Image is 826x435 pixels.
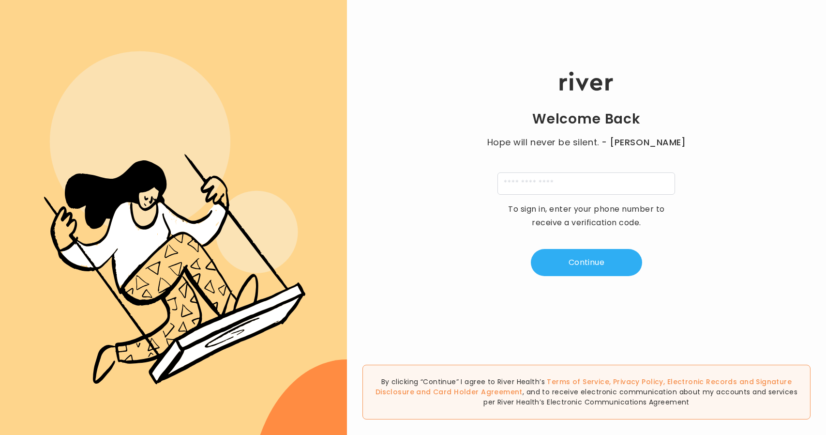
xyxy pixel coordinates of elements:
[531,249,642,276] button: Continue
[483,387,797,407] span: , and to receive electronic communication about my accounts and services per River Health’s Elect...
[362,365,811,419] div: By clicking “Continue” I agree to River Health’s
[502,202,671,230] p: To sign in, enter your phone number to receive a verification code.
[375,377,792,397] span: , , and
[601,136,686,149] span: - [PERSON_NAME]
[433,387,523,397] a: Card Holder Agreement
[532,110,641,128] h1: Welcome Back
[547,377,609,387] a: Terms of Service
[375,377,792,397] a: Electronic Records and Signature Disclosure
[613,377,663,387] a: Privacy Policy
[478,136,695,149] p: Hope will never be silent.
